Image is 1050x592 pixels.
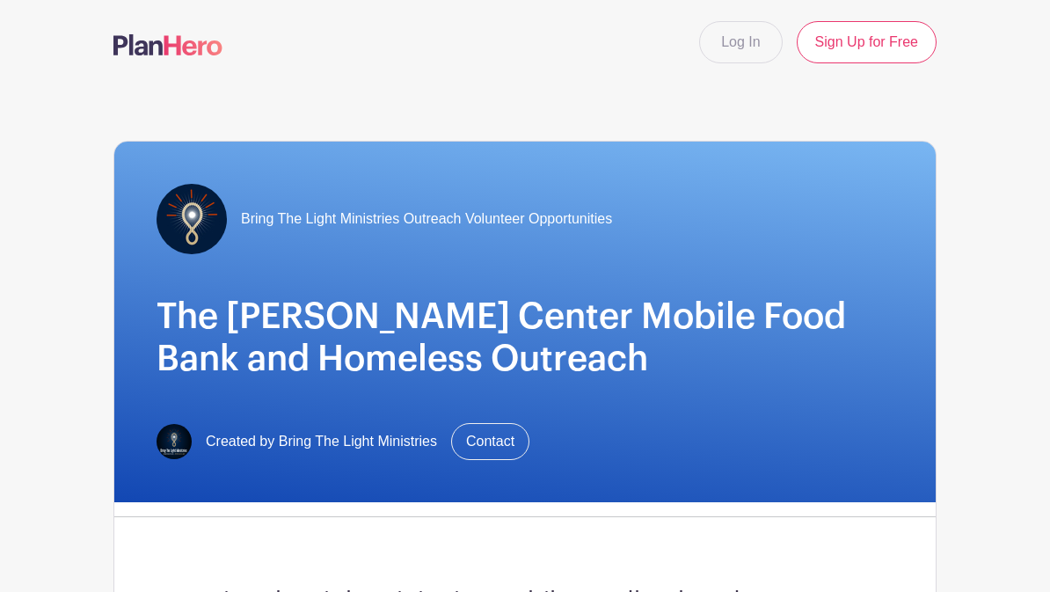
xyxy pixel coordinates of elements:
[157,424,192,459] img: BTL_Primary%20Logo.png
[157,184,227,254] img: 1500px%20logo.jpg
[157,296,893,381] h1: The [PERSON_NAME] Center Mobile Food Bank and Homeless Outreach
[206,431,437,452] span: Created by Bring The Light Ministries
[451,423,529,460] a: Contact
[699,21,782,63] a: Log In
[113,34,222,55] img: logo-507f7623f17ff9eddc593b1ce0a138ce2505c220e1c5a4e2b4648c50719b7d32.svg
[797,21,937,63] a: Sign Up for Free
[241,208,612,230] span: Bring The Light Ministries Outreach Volunteer Opportunities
